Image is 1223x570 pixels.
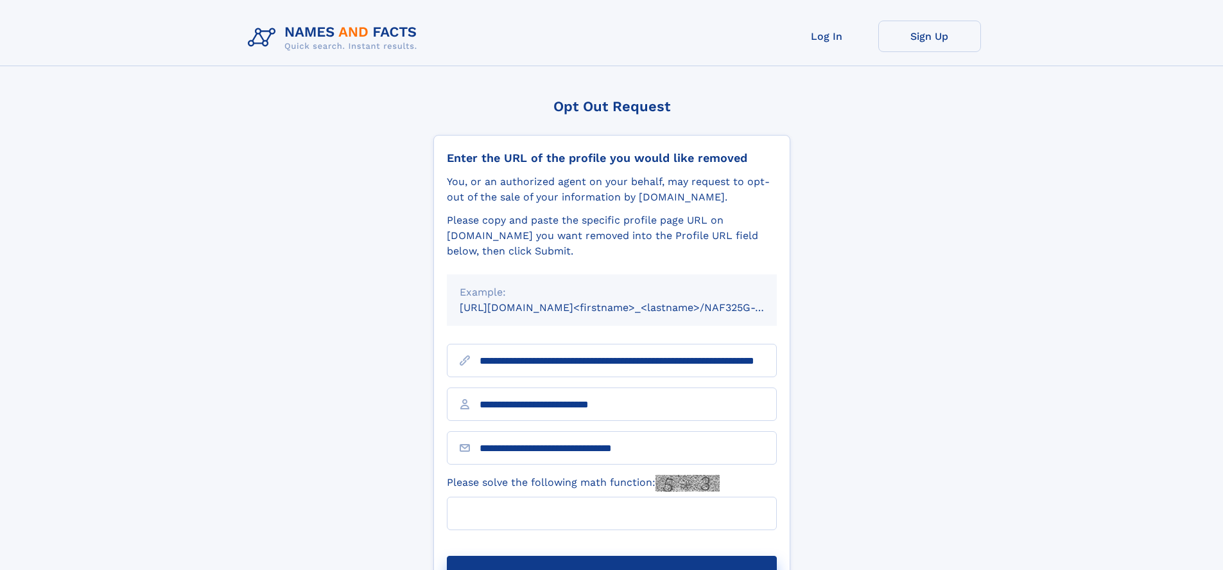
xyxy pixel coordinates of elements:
div: You, or an authorized agent on your behalf, may request to opt-out of the sale of your informatio... [447,174,777,205]
div: Enter the URL of the profile you would like removed [447,151,777,165]
img: Logo Names and Facts [243,21,428,55]
small: [URL][DOMAIN_NAME]<firstname>_<lastname>/NAF325G-xxxxxxxx [460,301,801,314]
div: Example: [460,285,764,300]
div: Please copy and paste the specific profile page URL on [DOMAIN_NAME] you want removed into the Pr... [447,213,777,259]
label: Please solve the following math function: [447,475,720,492]
div: Opt Out Request [433,98,790,114]
a: Sign Up [878,21,981,52]
a: Log In [776,21,878,52]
